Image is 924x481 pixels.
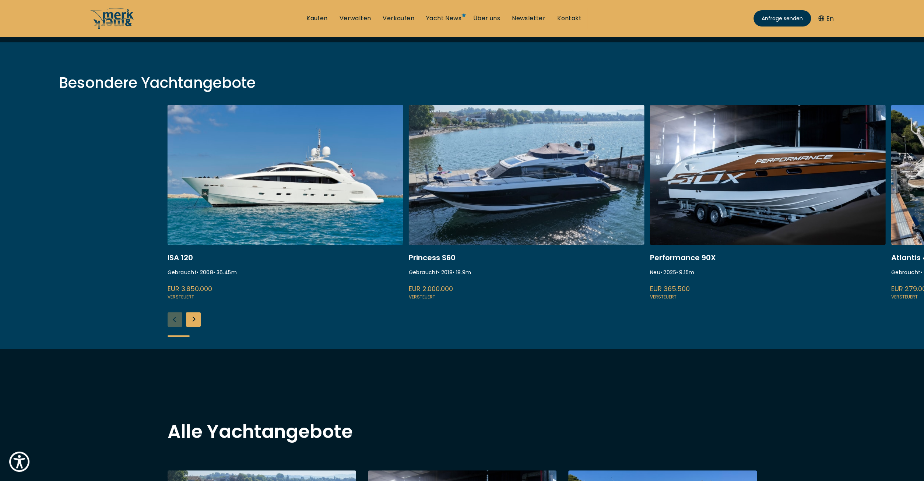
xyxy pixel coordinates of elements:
[7,450,31,474] button: Show Accessibility Preferences
[340,14,371,22] a: Verwalten
[168,422,757,441] h2: Alle Yachtangebote
[818,14,834,24] button: En
[512,14,545,22] a: Newsletter
[306,14,327,22] a: Kaufen
[426,14,461,22] a: Yacht News
[186,312,201,327] div: Next slide
[383,14,414,22] a: Verkaufen
[473,14,500,22] a: Über uns
[762,15,803,22] span: Anfrage senden
[557,14,582,22] a: Kontakt
[753,10,811,26] a: Anfrage senden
